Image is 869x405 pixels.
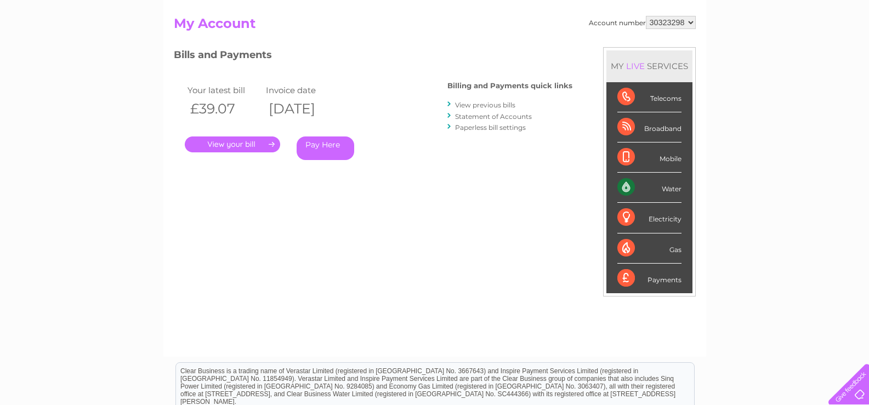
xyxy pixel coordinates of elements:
a: Paperless bill settings [455,123,526,132]
a: . [185,136,280,152]
div: Water [617,173,681,203]
div: LIVE [624,61,647,71]
div: Mobile [617,142,681,173]
div: Clear Business is a trading name of Verastar Limited (registered in [GEOGRAPHIC_DATA] No. 3667643... [176,6,694,53]
th: £39.07 [185,98,264,120]
td: Your latest bill [185,83,264,98]
a: Energy [703,47,728,55]
img: logo.png [30,28,86,62]
td: Invoice date [263,83,342,98]
div: Payments [617,264,681,293]
div: Electricity [617,203,681,233]
div: Account number [589,16,696,29]
h4: Billing and Payments quick links [447,82,572,90]
a: Blog [774,47,790,55]
a: View previous bills [455,101,515,109]
a: Contact [796,47,823,55]
a: 0333 014 3131 [662,5,738,19]
h3: Bills and Payments [174,47,572,66]
div: Telecoms [617,82,681,112]
th: [DATE] [263,98,342,120]
div: MY SERVICES [606,50,692,82]
a: Statement of Accounts [455,112,532,121]
a: Log out [833,47,859,55]
a: Pay Here [297,136,354,160]
div: Gas [617,233,681,264]
h2: My Account [174,16,696,37]
a: Telecoms [734,47,767,55]
div: Broadband [617,112,681,142]
a: Water [676,47,697,55]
